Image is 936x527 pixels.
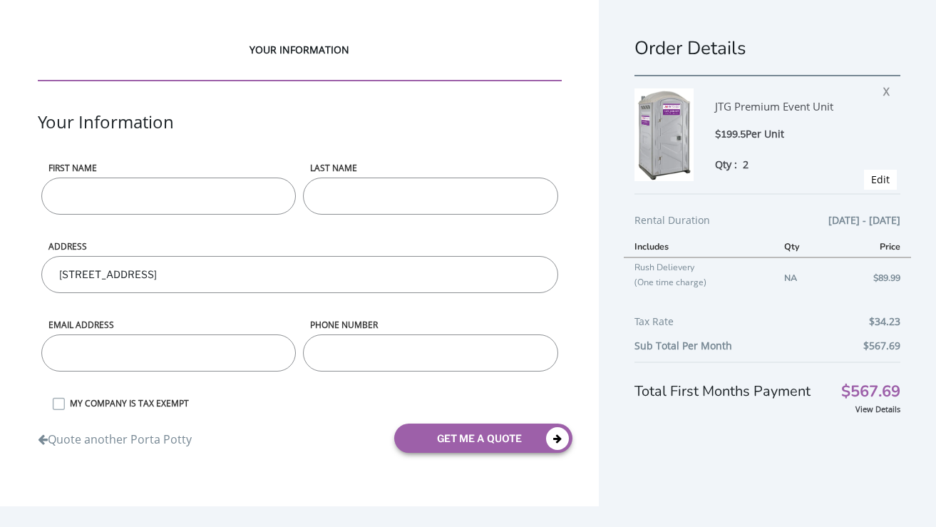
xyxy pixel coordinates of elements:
[773,236,833,257] th: Qty
[773,257,833,298] td: NA
[746,127,784,140] span: Per Unit
[634,275,763,290] p: (One time charge)
[303,162,558,174] label: LAST NAME
[624,236,773,257] th: Includes
[871,173,890,186] a: Edit
[634,313,900,337] div: Tax Rate
[833,257,911,298] td: $89.99
[634,362,900,401] div: Total First Months Payment
[303,319,558,331] label: phone number
[855,404,900,414] a: View Details
[394,424,572,453] button: get me a quote
[863,339,900,352] b: $567.69
[63,397,562,409] label: MY COMPANY IS TAX EXEMPT
[879,470,936,527] button: Live Chat
[833,236,911,257] th: Price
[41,319,297,331] label: Email address
[828,212,900,229] span: [DATE] - [DATE]
[38,110,562,162] div: Your Information
[634,339,732,352] b: Sub Total Per Month
[715,157,874,172] div: Qty :
[715,88,874,126] div: JTG Premium Event Unit
[38,424,192,448] a: Quote another Porta Potty
[634,212,900,236] div: Rental Duration
[715,126,874,143] div: $199.5
[743,158,749,171] span: 2
[883,80,897,98] span: X
[41,162,297,174] label: First name
[634,36,900,61] h1: Order Details
[624,257,773,298] td: Rush Delievery
[869,313,900,330] span: $34.23
[841,384,900,399] span: $567.69
[38,43,562,81] div: YOUR INFORMATION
